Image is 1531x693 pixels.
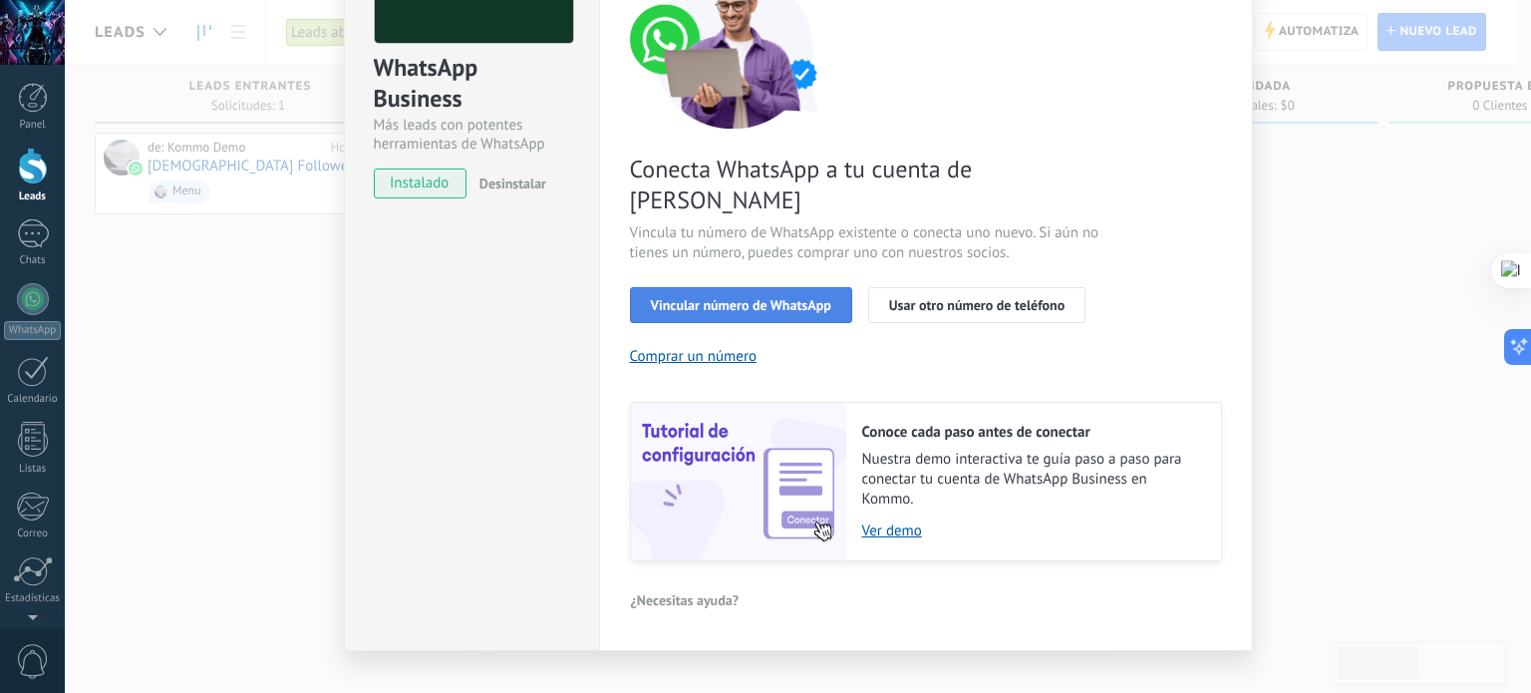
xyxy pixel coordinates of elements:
span: instalado [375,169,465,198]
span: Desinstalar [479,174,546,192]
h2: Conoce cada paso antes de conectar [862,423,1201,442]
div: Chats [4,254,62,267]
button: Usar otro número de teléfono [868,287,1085,323]
div: Listas [4,463,62,476]
span: Vincular número de WhatsApp [651,298,831,312]
div: WhatsApp Business [374,52,570,116]
span: Usar otro número de teléfono [889,298,1065,312]
span: Vincula tu número de WhatsApp existente o conecta uno nuevo. Si aún no tienes un número, puedes c... [630,223,1104,263]
div: Panel [4,119,62,132]
span: ¿Necesitas ayuda? [631,593,740,607]
span: Nuestra demo interactiva te guía paso a paso para conectar tu cuenta de WhatsApp Business en Kommo. [862,450,1201,510]
button: Desinstalar [471,169,546,198]
button: Comprar un número [630,347,758,366]
span: Conecta WhatsApp a tu cuenta de [PERSON_NAME] [630,154,1104,215]
button: ¿Necesitas ayuda? [630,585,741,615]
div: Calendario [4,393,62,406]
a: Ver demo [862,521,1201,540]
div: Más leads con potentes herramientas de WhatsApp [374,116,570,154]
div: WhatsApp [4,321,61,340]
div: Correo [4,527,62,540]
div: Estadísticas [4,592,62,605]
div: Leads [4,190,62,203]
button: Vincular número de WhatsApp [630,287,852,323]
